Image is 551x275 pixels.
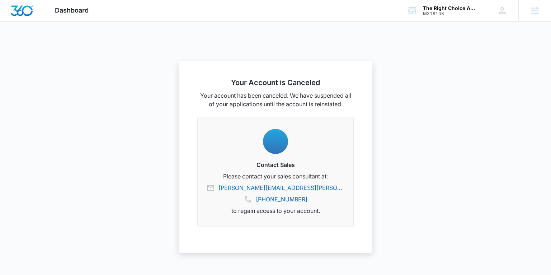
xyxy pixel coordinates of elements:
a: [PERSON_NAME][EMAIL_ADDRESS][PERSON_NAME][DOMAIN_NAME] [218,183,345,192]
h3: Contact Sales [206,160,345,169]
div: account id [423,11,475,16]
a: [PHONE_NUMBER] [256,195,307,204]
div: account name [423,5,475,11]
p: Please contact your sales consultant at: to regain access to your account. [206,172,345,215]
p: Your account has been canceled. We have suspended all of your applications until the account is r... [197,91,354,108]
h2: Your Account is Canceled [197,78,354,87]
span: Dashboard [55,6,89,14]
